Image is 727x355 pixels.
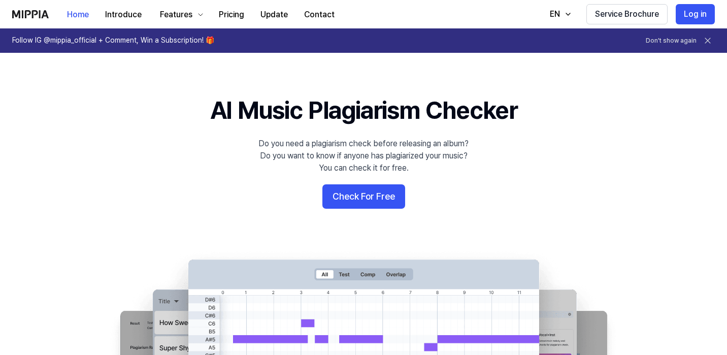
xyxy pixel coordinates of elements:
button: Service Brochure [586,4,668,24]
a: Update [252,1,296,28]
button: Introduce [97,5,150,25]
div: Do you need a plagiarism check before releasing an album? Do you want to know if anyone has plagi... [258,138,469,174]
h1: AI Music Plagiarism Checker [210,93,517,127]
button: Pricing [211,5,252,25]
h1: Follow IG @mippia_official + Comment, Win a Subscription! 🎁 [12,36,214,46]
button: Home [59,5,97,25]
img: logo [12,10,49,18]
a: Home [59,1,97,28]
div: Features [158,9,194,21]
button: Features [150,5,211,25]
button: Check For Free [322,184,405,209]
button: Contact [296,5,343,25]
div: EN [548,8,562,20]
button: EN [540,4,578,24]
button: Update [252,5,296,25]
button: Log in [676,4,715,24]
button: Don't show again [646,37,697,45]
